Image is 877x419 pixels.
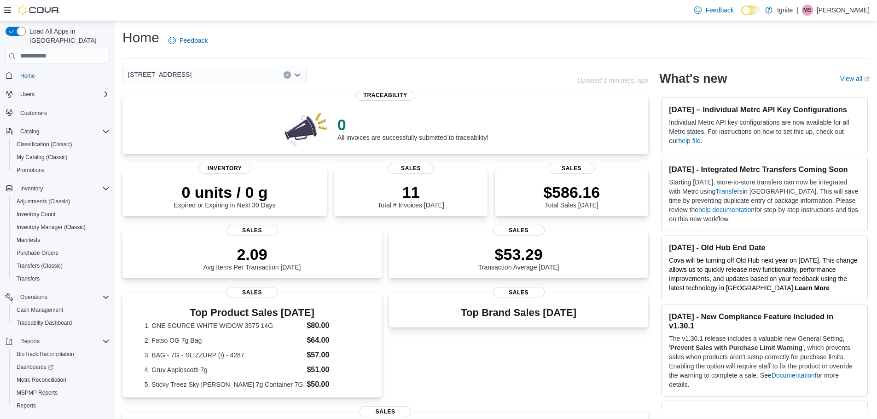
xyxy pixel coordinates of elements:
[13,247,62,258] a: Purchase Orders
[840,75,870,82] a: View allExternal link
[378,183,444,209] div: Total # Invoices [DATE]
[17,292,110,303] span: Operations
[9,272,113,285] button: Transfers
[2,182,113,195] button: Inventory
[13,387,110,398] span: MSPMP Reports
[20,338,40,345] span: Reports
[388,163,434,174] span: Sales
[741,6,761,15] input: Dark Mode
[13,247,110,258] span: Purchase Orders
[669,178,860,224] p: Starting [DATE], store-to-store transfers can now be integrated with Metrc using in [GEOGRAPHIC_D...
[17,336,43,347] button: Reports
[20,91,35,98] span: Users
[17,211,56,218] span: Inventory Count
[17,108,51,119] a: Customers
[9,361,113,373] a: Dashboards
[493,287,545,298] span: Sales
[9,138,113,151] button: Classification (Classic)
[17,183,46,194] button: Inventory
[669,257,857,292] span: Cova will be turning off Old Hub next year on [DATE]. This change allows us to quickly release ne...
[2,106,113,120] button: Customers
[543,183,600,201] p: $586.16
[17,292,51,303] button: Operations
[772,372,815,379] a: Documentation
[13,273,43,284] a: Transfers
[20,128,39,135] span: Catalog
[337,115,488,134] p: 0
[20,293,47,301] span: Operations
[2,291,113,304] button: Operations
[17,70,39,81] a: Home
[378,183,444,201] p: 11
[13,222,110,233] span: Inventory Manager (Classic)
[17,402,36,409] span: Reports
[203,245,301,271] div: Avg Items Per Transaction [DATE]
[2,69,113,82] button: Home
[13,387,61,398] a: MSPMP Reports
[795,284,830,292] a: Learn More
[128,69,192,80] span: [STREET_ADDRESS]
[17,154,68,161] span: My Catalog (Classic)
[17,350,74,358] span: BioTrack Reconciliation
[17,126,110,137] span: Catalog
[13,374,110,385] span: Metrc Reconciliation
[796,5,798,16] p: |
[145,365,303,374] dt: 4. Gruv Applescotti 7g
[284,71,291,79] button: Clear input
[802,5,813,16] div: Maddison Smith
[307,364,360,375] dd: $51.00
[174,183,276,201] p: 0 units / 0 g
[13,139,110,150] span: Classification (Classic)
[478,245,559,271] div: Transaction Average [DATE]
[669,118,860,145] p: Individual Metrc API key configurations are now available for all Metrc states. For instructions ...
[20,109,47,117] span: Customers
[17,306,63,314] span: Cash Management
[13,152,110,163] span: My Catalog (Classic)
[13,139,76,150] a: Classification (Classic)
[493,225,545,236] span: Sales
[9,399,113,412] button: Reports
[13,260,66,271] a: Transfers (Classic)
[307,320,360,331] dd: $80.00
[307,379,360,390] dd: $50.00
[337,115,488,141] div: All invoices are successfully submitted to traceability!
[17,89,38,100] button: Users
[13,152,71,163] a: My Catalog (Classic)
[17,198,70,205] span: Adjustments (Classic)
[698,206,755,213] a: help documentation
[13,196,74,207] a: Adjustments (Classic)
[17,336,110,347] span: Reports
[165,31,211,50] a: Feedback
[691,1,737,19] a: Feedback
[13,165,110,176] span: Promotions
[20,185,43,192] span: Inventory
[356,90,415,101] span: Traceability
[13,304,110,316] span: Cash Management
[13,349,78,360] a: BioTrack Reconciliation
[307,350,360,361] dd: $57.00
[9,259,113,272] button: Transfers (Classic)
[17,70,110,81] span: Home
[9,316,113,329] button: Traceabilty Dashboard
[669,165,860,174] h3: [DATE] - Integrated Metrc Transfers Coming Soon
[13,273,110,284] span: Transfers
[180,36,208,45] span: Feedback
[20,72,35,80] span: Home
[17,224,86,231] span: Inventory Manager (Classic)
[17,141,72,148] span: Classification (Classic)
[13,196,110,207] span: Adjustments (Classic)
[9,164,113,177] button: Promotions
[26,27,110,45] span: Load All Apps in [GEOGRAPHIC_DATA]
[577,77,648,84] p: Updated 1 minute(s) ago
[461,307,576,318] h3: Top Brand Sales [DATE]
[17,275,40,282] span: Transfers
[864,76,870,82] svg: External link
[17,89,110,100] span: Users
[227,225,278,236] span: Sales
[9,151,113,164] button: My Catalog (Classic)
[13,362,110,373] span: Dashboards
[17,183,110,194] span: Inventory
[2,125,113,138] button: Catalog
[9,304,113,316] button: Cash Management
